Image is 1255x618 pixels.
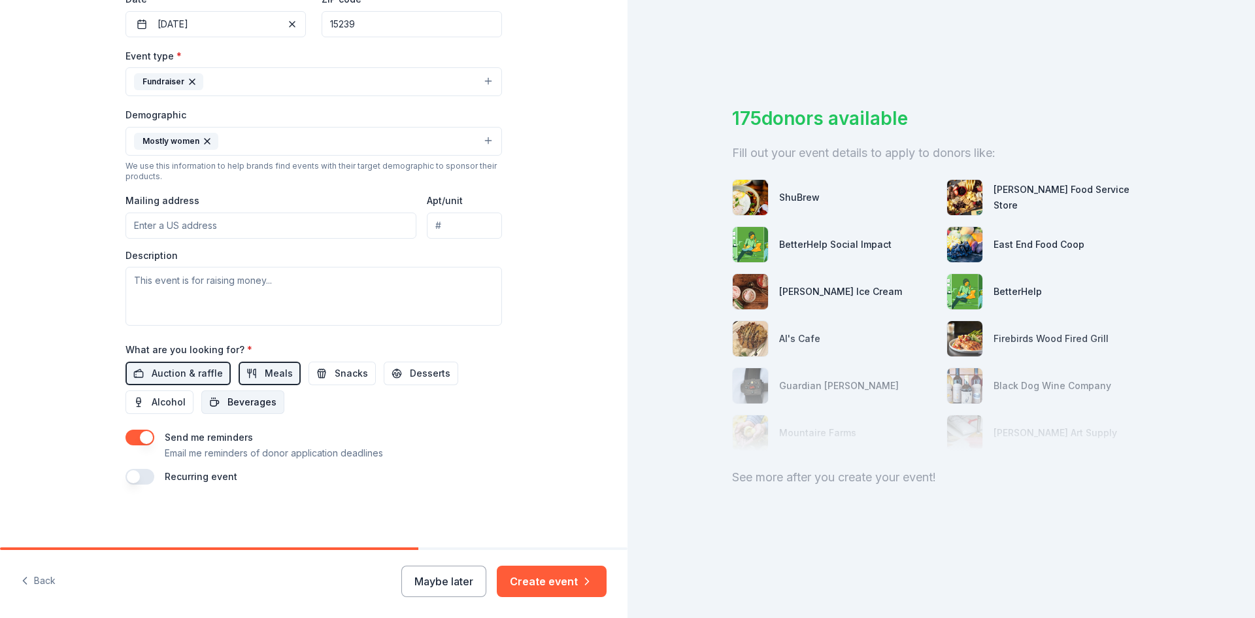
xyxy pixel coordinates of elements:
div: Fundraiser [134,73,203,90]
label: Event type [125,50,182,63]
button: [DATE] [125,11,306,37]
input: Enter a US address [125,213,416,239]
img: photo for BetterHelp [947,274,982,309]
div: [PERSON_NAME] Food Service Store [994,182,1150,213]
input: # [427,213,502,239]
button: Alcohol [125,390,193,414]
div: East End Food Coop [994,237,1084,252]
label: Demographic [125,109,186,122]
div: We use this information to help brands find events with their target demographic to sponsor their... [125,161,502,182]
span: Meals [265,366,293,381]
button: Meals [239,362,301,385]
img: photo for Gordon Food Service Store [947,180,982,215]
span: Alcohol [152,394,186,410]
button: Back [21,568,56,595]
div: [PERSON_NAME] Ice Cream [779,284,902,300]
img: photo for East End Food Coop [947,227,982,262]
label: What are you looking for? [125,343,252,356]
span: Desserts [410,366,450,381]
button: Auction & raffle [125,362,231,385]
button: Mostly women [125,127,502,156]
span: Beverages [227,394,276,410]
button: Create event [497,566,607,597]
div: BetterHelp Social Impact [779,237,892,252]
label: Send me reminders [165,432,253,443]
div: 175 donors available [732,105,1150,132]
div: See more after you create your event! [732,467,1150,488]
label: Apt/unit [427,194,463,207]
button: Maybe later [401,566,486,597]
button: Desserts [384,362,458,385]
div: Fill out your event details to apply to donors like: [732,143,1150,163]
label: Description [125,249,178,262]
span: Snacks [335,366,368,381]
img: photo for Graeter's Ice Cream [733,274,768,309]
button: Beverages [201,390,284,414]
label: Recurring event [165,471,237,482]
span: Auction & raffle [152,366,223,381]
img: photo for ShuBrew [733,180,768,215]
div: BetterHelp [994,284,1042,300]
button: Fundraiser [125,67,502,96]
img: photo for BetterHelp Social Impact [733,227,768,262]
p: Email me reminders of donor application deadlines [165,445,383,461]
div: ShuBrew [779,190,820,205]
input: 12345 (U.S. only) [322,11,502,37]
button: Snacks [309,362,376,385]
div: Mostly women [134,133,218,150]
label: Mailing address [125,194,199,207]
